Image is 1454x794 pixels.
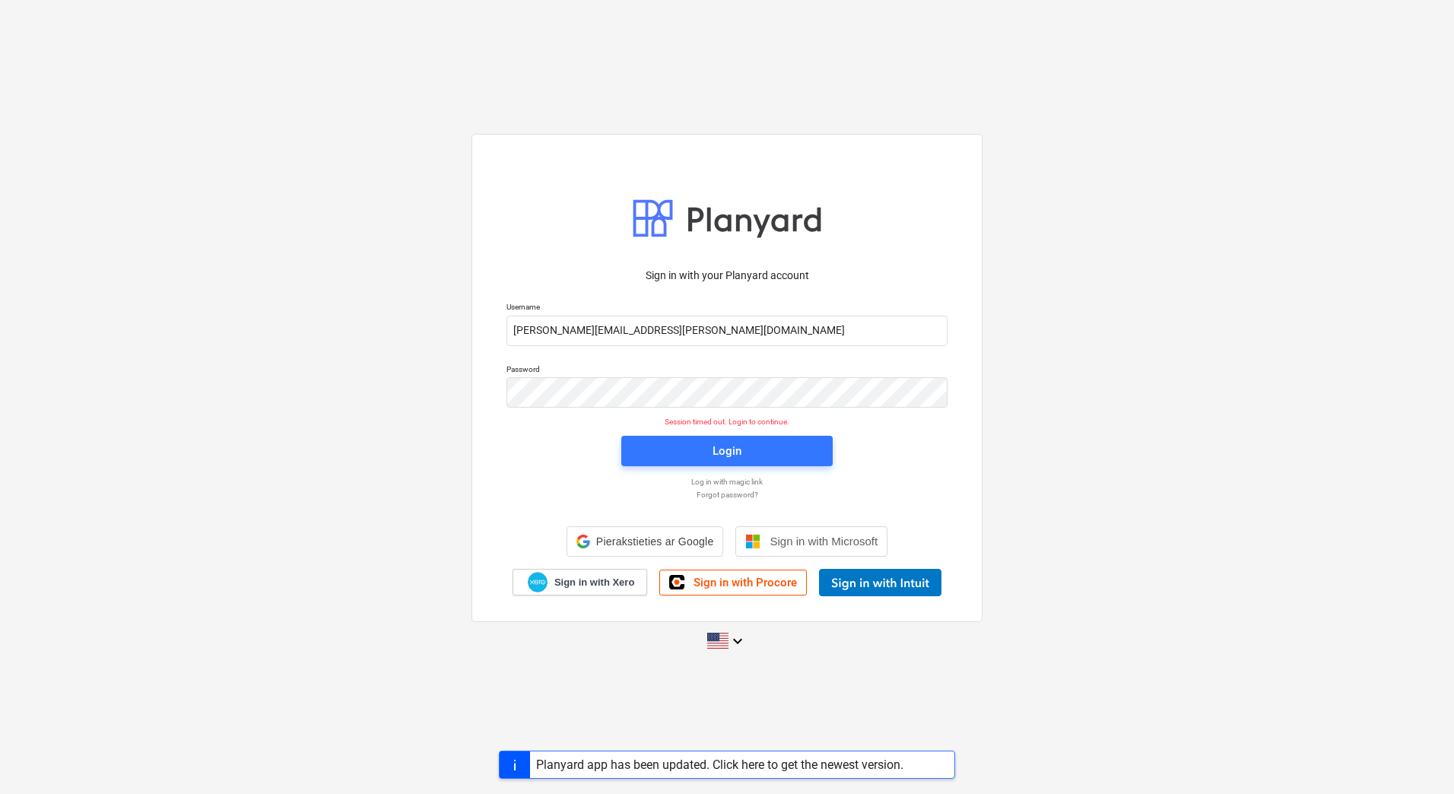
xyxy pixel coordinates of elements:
a: Sign in with Procore [659,570,807,595]
p: Password [506,364,948,377]
a: Sign in with Xero [513,569,648,595]
i: keyboard_arrow_down [729,632,747,650]
a: Forgot password? [499,490,955,500]
img: Xero logo [528,572,548,592]
a: Log in with magic link [499,477,955,487]
span: Sign in with Microsoft [770,535,878,548]
p: Sign in with your Planyard account [506,268,948,284]
img: Microsoft logo [745,534,760,549]
p: Username [506,302,948,315]
span: Pierakstieties ar Google [596,535,714,548]
div: Pierakstieties ar Google [567,526,724,557]
div: Login [713,441,741,461]
p: Session timed out. Login to continue. [497,417,957,427]
button: Login [621,436,833,466]
span: Sign in with Xero [554,576,634,589]
div: Planyard app has been updated. Click here to get the newest version. [536,757,903,772]
span: Sign in with Procore [694,576,797,589]
input: Username [506,316,948,346]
